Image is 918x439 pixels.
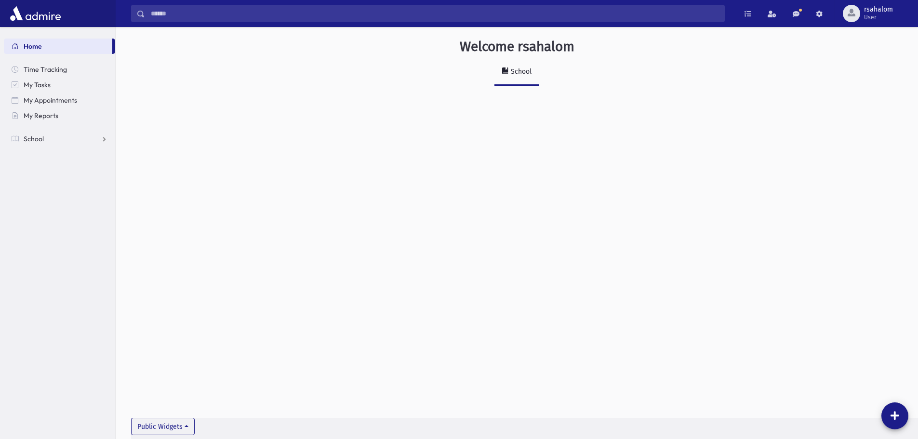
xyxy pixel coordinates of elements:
button: Public Widgets [131,418,195,435]
a: School [494,59,539,86]
a: My Appointments [4,93,115,108]
input: Search [145,5,724,22]
span: My Appointments [24,96,77,105]
span: School [24,134,44,143]
span: rsahalom [864,6,893,13]
span: My Reports [24,111,58,120]
img: AdmirePro [8,4,63,23]
span: User [864,13,893,21]
a: Home [4,39,112,54]
span: Home [24,42,42,51]
a: Time Tracking [4,62,115,77]
span: My Tasks [24,80,51,89]
span: Time Tracking [24,65,67,74]
a: My Reports [4,108,115,123]
h3: Welcome rsahalom [460,39,574,55]
div: School [509,67,532,76]
a: My Tasks [4,77,115,93]
a: School [4,131,115,146]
